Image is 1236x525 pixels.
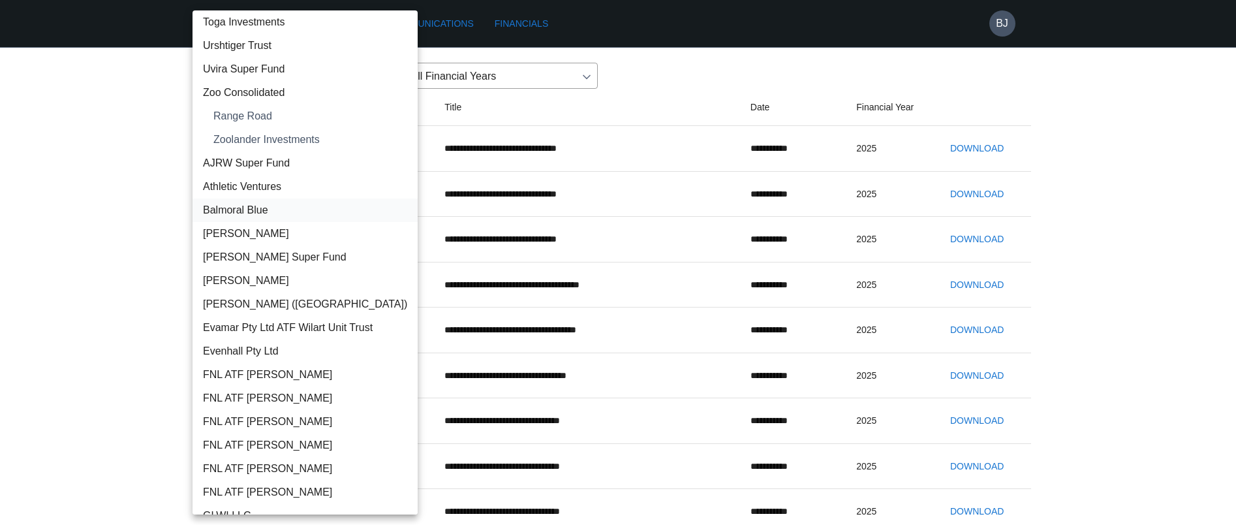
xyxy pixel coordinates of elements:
span: FNL ATF [PERSON_NAME] [203,438,407,453]
span: Toga Investments [203,14,407,30]
span: FNL ATF [PERSON_NAME] [203,485,407,500]
span: Range Road [213,108,407,124]
span: FNL ATF [PERSON_NAME] [203,414,407,430]
span: FNL ATF [PERSON_NAME] [203,461,407,477]
span: [PERSON_NAME] [203,273,407,289]
span: Balmoral Blue [203,202,407,218]
span: Athletic Ventures [203,179,407,195]
span: Urshtiger Trust [203,38,407,54]
span: AJRW Super Fund [203,155,407,171]
span: GLWI LLC [203,508,407,524]
span: Zoolander Investments [213,132,407,148]
span: [PERSON_NAME] ([GEOGRAPHIC_DATA]) [203,296,407,312]
span: Zoo Consolidated [203,85,407,101]
span: FNL ATF [PERSON_NAME] [203,390,407,406]
span: [PERSON_NAME] Super Fund [203,249,407,265]
span: FNL ATF [PERSON_NAME] [203,367,407,383]
span: [PERSON_NAME] [203,226,407,242]
span: Uvira Super Fund [203,61,407,77]
span: Evenhall Pty Ltd [203,343,407,359]
span: Evamar Pty Ltd ATF Wilart Unit Trust [203,320,407,336]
